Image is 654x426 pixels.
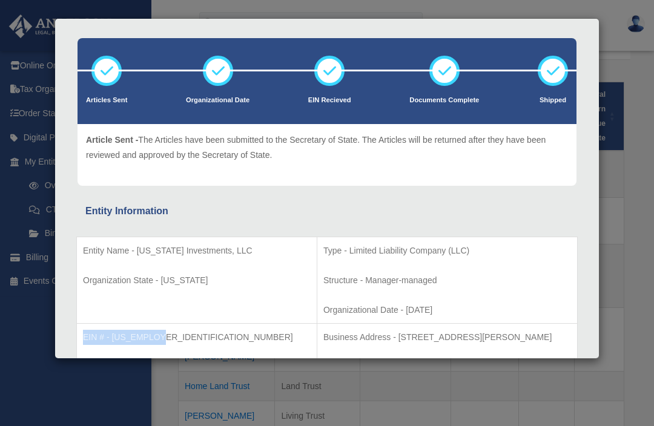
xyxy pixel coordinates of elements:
[308,94,351,106] p: EIN Recieved
[323,303,571,318] p: Organizational Date - [DATE]
[83,330,311,345] p: EIN # - [US_EMPLOYER_IDENTIFICATION_NUMBER]
[323,273,571,288] p: Structure - Manager-managed
[409,94,479,106] p: Documents Complete
[86,135,138,145] span: Article Sent -
[186,94,249,106] p: Organizational Date
[538,94,568,106] p: Shipped
[83,243,311,258] p: Entity Name - [US_STATE] Investments, LLC
[85,203,569,220] div: Entity Information
[323,330,571,345] p: Business Address - [STREET_ADDRESS][PERSON_NAME]
[86,94,127,106] p: Articles Sent
[323,243,571,258] p: Type - Limited Liability Company (LLC)
[83,273,311,288] p: Organization State - [US_STATE]
[86,133,568,162] p: The Articles have been submitted to the Secretary of State. The Articles will be returned after t...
